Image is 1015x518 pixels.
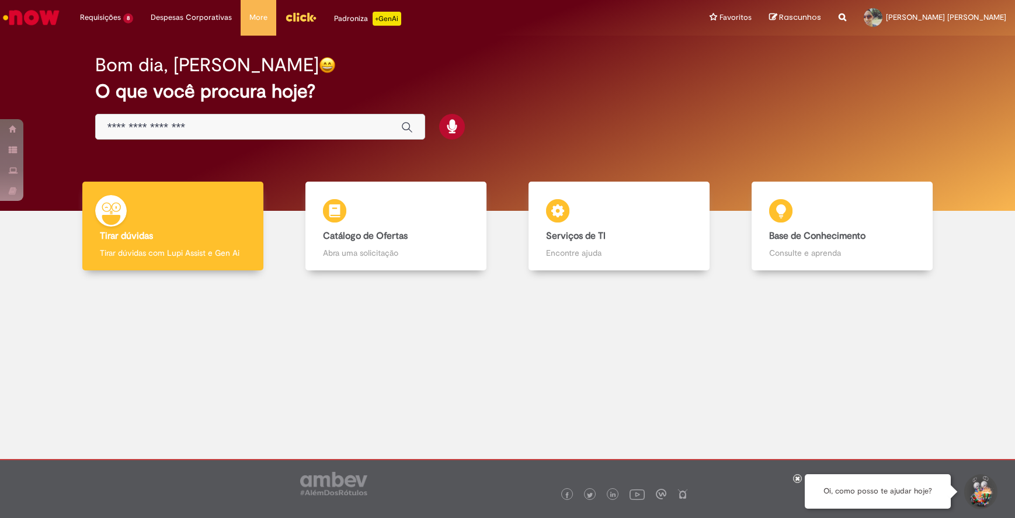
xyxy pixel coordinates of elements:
[319,57,336,74] img: happy-face.png
[300,472,367,495] img: logo_footer_ambev_rotulo_gray.png
[80,12,121,23] span: Requisições
[769,230,865,242] b: Base de Conhecimento
[677,489,688,499] img: logo_footer_naosei.png
[123,13,133,23] span: 8
[285,8,317,26] img: click_logo_yellow_360x200.png
[610,492,616,499] img: logo_footer_linkedin.png
[769,12,821,23] a: Rascunhos
[323,247,469,259] p: Abra uma solicitação
[630,486,645,502] img: logo_footer_youtube.png
[546,247,692,259] p: Encontre ajuda
[323,230,408,242] b: Catálogo de Ofertas
[886,12,1006,22] span: [PERSON_NAME] [PERSON_NAME]
[656,489,666,499] img: logo_footer_workplace.png
[334,12,401,26] div: Padroniza
[962,474,997,509] button: Iniciar Conversa de Suporte
[95,55,319,75] h2: Bom dia, [PERSON_NAME]
[100,247,246,259] p: Tirar dúvidas com Lupi Assist e Gen Ai
[719,12,752,23] span: Favoritos
[1,6,61,29] img: ServiceNow
[769,247,915,259] p: Consulte e aprenda
[507,182,731,271] a: Serviços de TI Encontre ajuda
[779,12,821,23] span: Rascunhos
[373,12,401,26] p: +GenAi
[100,230,153,242] b: Tirar dúvidas
[805,474,951,509] div: Oi, como posso te ajudar hoje?
[95,81,920,102] h2: O que você procura hoje?
[731,182,954,271] a: Base de Conhecimento Consulte e aprenda
[587,492,593,498] img: logo_footer_twitter.png
[284,182,507,271] a: Catálogo de Ofertas Abra uma solicitação
[249,12,267,23] span: More
[564,492,570,498] img: logo_footer_facebook.png
[61,182,284,271] a: Tirar dúvidas Tirar dúvidas com Lupi Assist e Gen Ai
[546,230,606,242] b: Serviços de TI
[151,12,232,23] span: Despesas Corporativas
